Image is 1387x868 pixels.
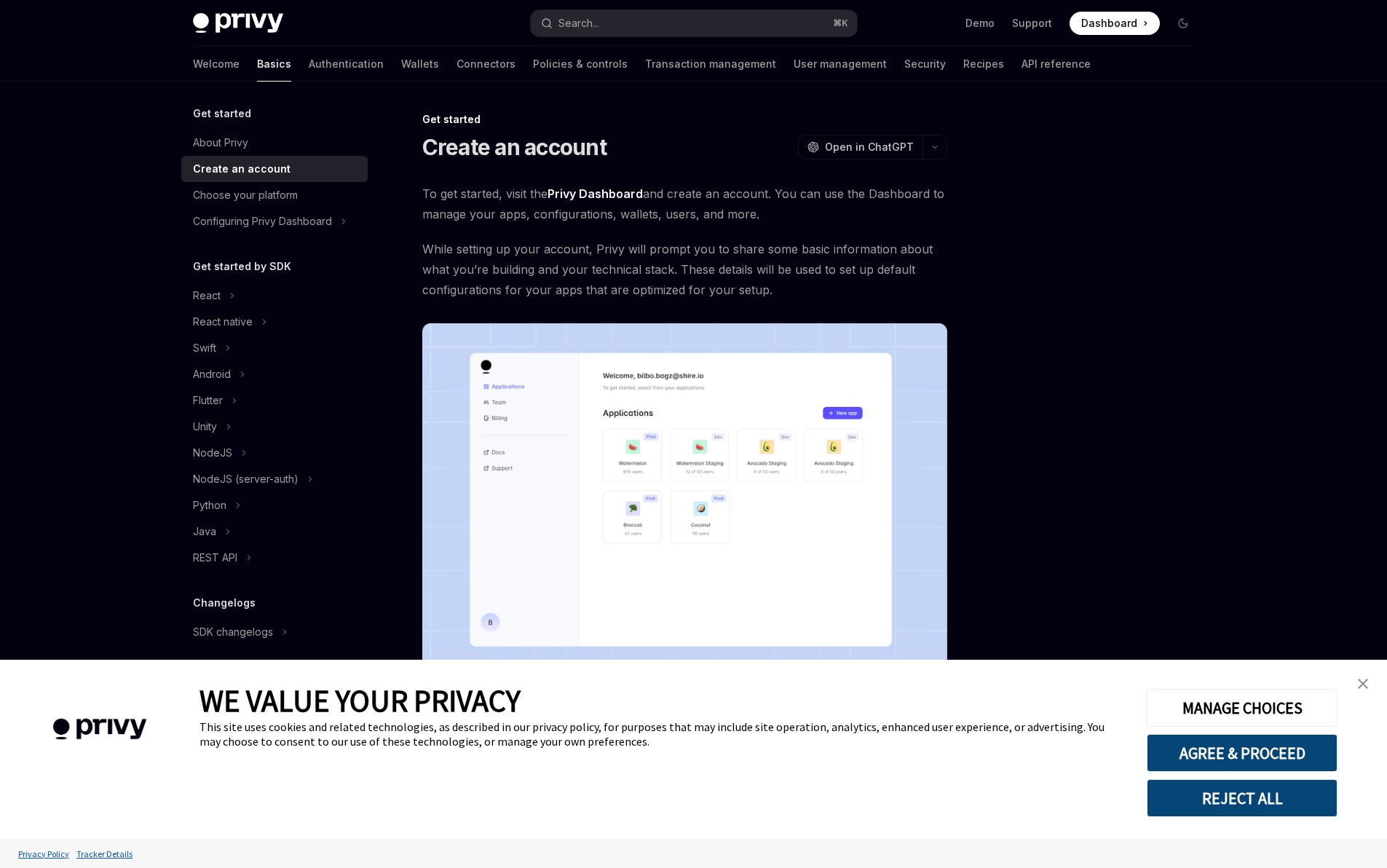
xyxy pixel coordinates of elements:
span: ⌘ K [833,17,848,29]
h5: Get started by SDK [193,258,291,275]
div: Python [193,497,226,514]
a: Privy Dashboard [548,186,643,202]
a: close banner [1348,669,1378,698]
a: Dashboard [1070,12,1160,35]
div: NodeJS (server-auth) [193,470,299,488]
a: Demo [965,16,995,31]
a: Security [904,47,946,82]
button: AGREE & PROCEED [1147,734,1337,772]
div: This site uses cookies and related technologies, as described in our privacy policy, for purposes... [199,719,1125,749]
div: REST API [193,549,237,567]
div: React [193,287,221,304]
div: NodeJS [193,444,232,462]
a: Wallets [401,47,439,82]
span: While setting up your account, Privy will prompt you to share some basic information about what y... [422,239,947,300]
div: Unity [193,418,217,435]
div: Choose your platform [193,186,298,204]
div: Swift [193,339,216,357]
h5: Changelogs [193,594,256,612]
div: About Privy [193,134,248,151]
span: WE VALUE YOUR PRIVACY [199,682,521,719]
button: Open in ChatGPT [798,135,922,159]
img: close banner [1358,679,1368,689]
a: Connectors [457,47,515,82]
h1: Create an account [422,134,606,160]
div: Get started [422,112,947,127]
a: Transaction management [645,47,776,82]
div: Configuring Privy Dashboard [193,213,332,230]
a: Authentication [309,47,384,82]
div: React native [193,313,253,331]
div: Java [193,523,216,540]
a: Support [1012,16,1052,31]
div: Create an account [193,160,291,178]
div: Search... [558,15,599,32]
a: Welcome [193,47,240,82]
div: Android [193,366,231,383]
span: To get started, visit the and create an account. You can use the Dashboard to manage your apps, c... [422,184,947,224]
button: Toggle dark mode [1171,12,1195,35]
a: Privacy Policy [15,841,73,867]
a: Choose your platform [181,182,368,208]
a: Policies & controls [533,47,628,82]
span: Dashboard [1081,16,1137,31]
span: Open in ChatGPT [825,140,914,154]
h5: Get started [193,105,251,122]
a: About Privy [181,130,368,156]
a: API reference [1022,47,1091,82]
a: Create an account [181,156,368,182]
img: company logo [22,698,178,761]
button: REJECT ALL [1147,779,1337,817]
a: Basics [257,47,291,82]
a: Tracker Details [73,841,136,867]
button: MANAGE CHOICES [1147,689,1337,727]
img: dark logo [193,13,283,33]
div: Flutter [193,392,223,409]
a: User management [794,47,887,82]
img: images/Dash.png [422,323,947,698]
a: Recipes [963,47,1004,82]
div: SDK changelogs [193,623,273,641]
button: Search...⌘K [531,10,857,36]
